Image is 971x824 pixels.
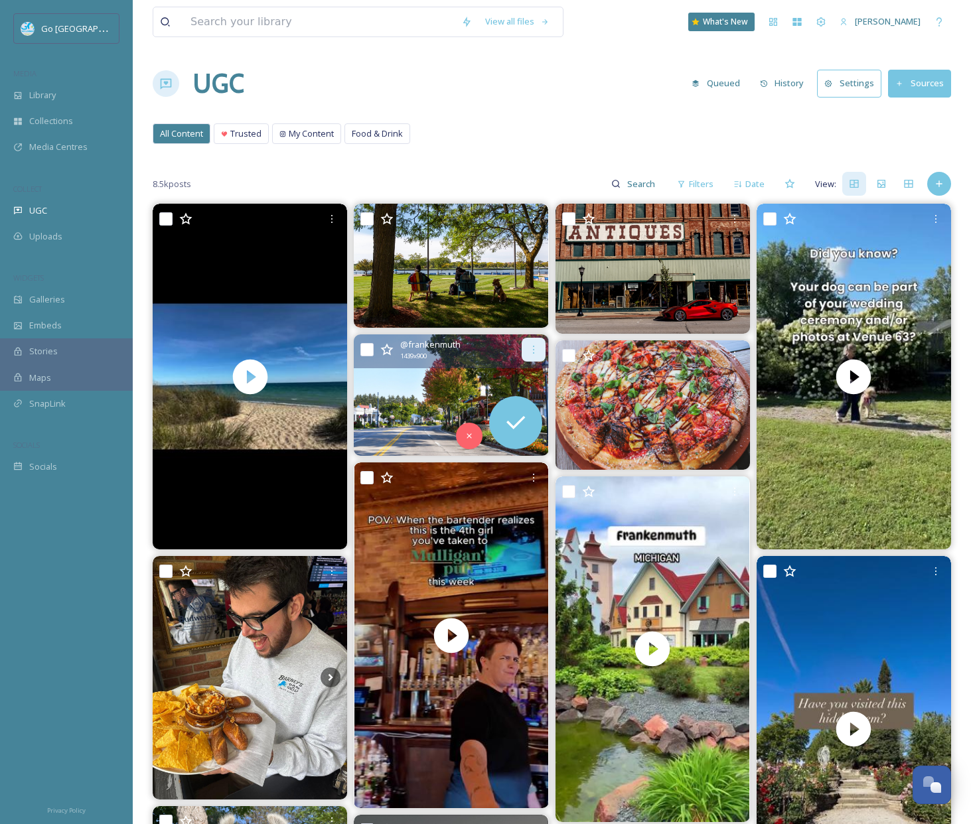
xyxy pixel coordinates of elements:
[29,397,66,410] span: SnapLink
[855,15,921,27] span: [PERSON_NAME]
[153,556,347,799] img: He’s back! A new month & a new KICK OFF QUESO 🔥 Check out richardeats_ Buffalo Chicken Queso 🔥 Sh...
[354,204,548,328] img: Afternoon in Wenonah Park. #baycitymichigan #baycitymi #greatlakesbay #downtownbaycity #michigana...
[352,127,403,140] span: Food & Drink
[153,204,347,549] img: thumbnail
[13,68,37,78] span: MEDIA
[757,204,951,549] img: thumbnail
[13,184,42,194] span: COLLECT
[815,178,836,190] span: View:
[689,178,713,190] span: Filters
[753,70,818,96] a: History
[556,476,750,822] img: thumbnail
[153,178,191,190] span: 8.5k posts
[817,70,888,97] a: Settings
[47,806,86,815] span: Privacy Policy
[556,340,750,470] img: T.Dub's balsamic swirl! #TDubs #Frankenmuth #pizzalovers #PizzaArtistry #pizzagoals #pizza #TDubs...
[29,141,88,153] span: Media Centres
[479,9,556,34] a: View all files
[184,7,455,36] input: Search your library
[685,70,753,96] a: Queued
[556,476,750,822] video: I love this little town in Michigan ~ Frankenmuth, you are beautiful ❤️💖🧡 #travels #michigan #fra...
[913,766,951,804] button: Open Chat
[621,171,664,197] input: Search
[400,352,427,361] span: 1439 x 900
[29,372,51,384] span: Maps
[688,13,755,31] a: What's New
[29,89,56,102] span: Library
[685,70,747,96] button: Queued
[745,178,765,190] span: Date
[153,204,347,549] video: Day 3 - Had to take a side trip to Port Huron and it was so worth it! Lake Huron is such a beauti...
[29,319,62,332] span: Embeds
[47,801,86,817] a: Privacy Policy
[354,462,548,808] video: #fyp #downtownbaycity #baycitymi #Michigan #bartender #serverlife #serviceindustry
[354,462,548,808] img: thumbnail
[13,273,44,283] span: WIDGETS
[230,127,261,140] span: Trusted
[757,204,951,549] video: No need to book a barn to include your furry friend. Reach out to learn more about our Wedding pa...
[41,22,139,34] span: Go [GEOGRAPHIC_DATA]
[556,204,750,333] img: Old & new on Water Street.#baycitymichigan #baycitymi #greatlakesbay #downtownbaycity #michiganaw...
[21,22,35,35] img: GoGreatLogo_MISkies_RegionalTrails%20%281%29.png
[29,293,65,306] span: Galleries
[29,460,57,473] span: Socials
[354,334,548,456] img: It's beginning to look a lot like fall in Michigan's Little Bavaria...🍂🍁🍃 Happy first day of Octo...
[29,115,73,127] span: Collections
[13,440,40,450] span: SOCIALS
[160,127,203,140] span: All Content
[400,338,461,351] span: @ frankenmuth
[817,70,881,97] button: Settings
[753,70,811,96] button: History
[29,230,62,243] span: Uploads
[29,345,58,358] span: Stories
[833,9,927,34] a: [PERSON_NAME]
[192,64,244,103] a: UGC
[29,204,47,217] span: UGC
[289,127,334,140] span: My Content
[888,70,951,97] button: Sources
